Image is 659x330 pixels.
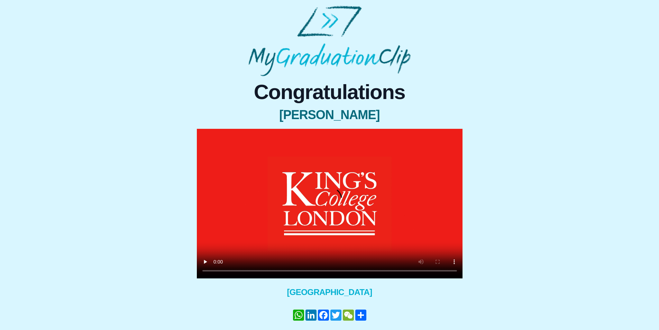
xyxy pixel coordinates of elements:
[342,310,355,321] a: WeChat
[330,310,342,321] a: Twitter
[197,287,463,298] span: [GEOGRAPHIC_DATA]
[197,108,463,122] span: [PERSON_NAME]
[305,310,317,321] a: LinkedIn
[197,82,463,102] span: Congratulations
[292,310,305,321] a: WhatsApp
[355,310,367,321] a: Share
[248,6,410,76] img: MyGraduationClip
[317,310,330,321] a: Facebook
